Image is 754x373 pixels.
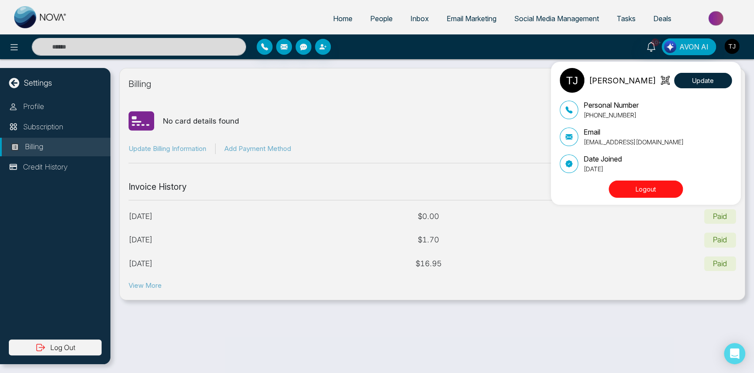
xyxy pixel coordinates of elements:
button: Logout [609,181,683,198]
p: Date Joined [583,154,622,164]
p: Email [583,127,684,137]
p: [PHONE_NUMBER] [583,110,639,120]
div: Open Intercom Messenger [724,343,745,364]
p: [EMAIL_ADDRESS][DOMAIN_NAME] [583,137,684,147]
p: Personal Number [583,100,639,110]
button: Update [674,73,732,88]
p: [PERSON_NAME] [589,75,656,87]
p: [DATE] [583,164,622,173]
